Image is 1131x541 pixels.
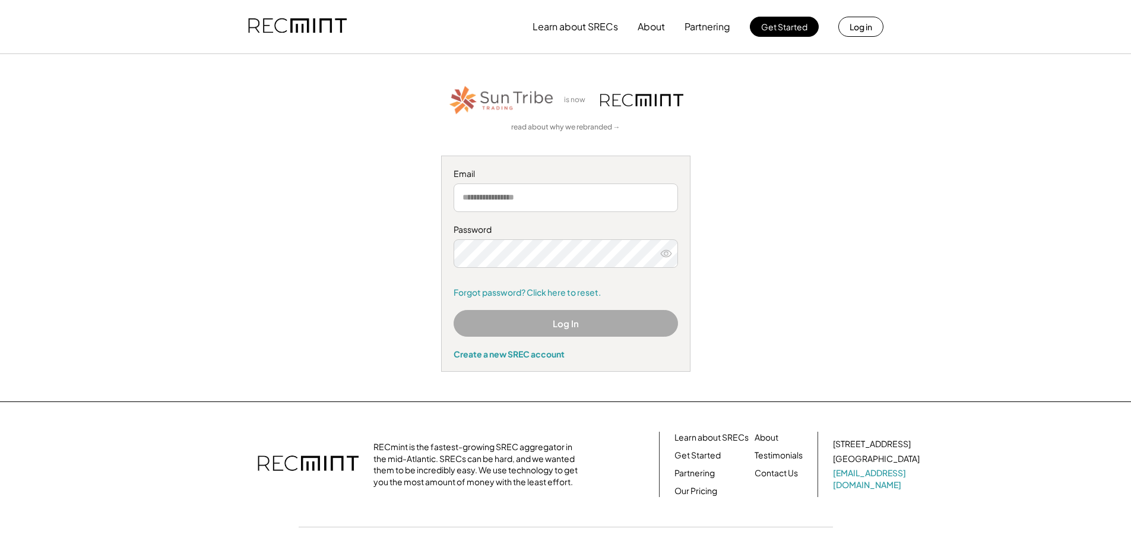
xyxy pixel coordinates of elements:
[674,450,721,461] a: Get Started
[674,432,749,444] a: Learn about SRECs
[833,438,911,450] div: [STREET_ADDRESS]
[750,17,819,37] button: Get Started
[600,94,683,106] img: recmint-logotype%403x.png
[833,453,920,465] div: [GEOGRAPHIC_DATA]
[448,84,555,116] img: STT_Horizontal_Logo%2B-%2BColor.png
[533,15,618,39] button: Learn about SRECs
[373,441,584,488] div: RECmint is the fastest-growing SREC aggregator in the mid-Atlantic. SRECs can be hard, and we wan...
[838,17,883,37] button: Log in
[685,15,730,39] button: Partnering
[454,168,678,180] div: Email
[755,450,803,461] a: Testimonials
[511,122,620,132] a: read about why we rebranded →
[755,432,778,444] a: About
[454,224,678,236] div: Password
[674,485,717,497] a: Our Pricing
[833,467,922,491] a: [EMAIL_ADDRESS][DOMAIN_NAME]
[248,7,347,47] img: recmint-logotype%403x.png
[454,287,678,299] a: Forgot password? Click here to reset.
[454,310,678,337] button: Log In
[638,15,665,39] button: About
[674,467,715,479] a: Partnering
[454,349,678,359] div: Create a new SREC account
[755,467,798,479] a: Contact Us
[561,95,594,105] div: is now
[258,444,359,485] img: recmint-logotype%403x.png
